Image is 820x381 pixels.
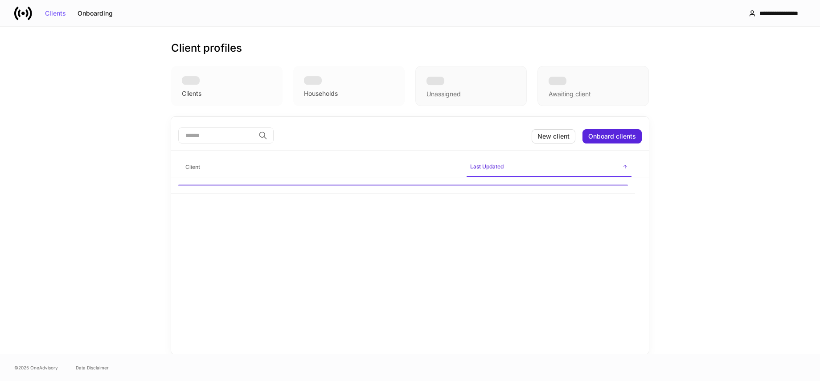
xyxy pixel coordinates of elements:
[182,89,201,98] div: Clients
[537,133,570,139] div: New client
[72,6,119,20] button: Onboarding
[588,133,636,139] div: Onboard clients
[14,364,58,371] span: © 2025 OneAdvisory
[426,90,461,98] div: Unassigned
[532,129,575,143] button: New client
[582,129,642,143] button: Onboard clients
[171,41,242,55] h3: Client profiles
[185,163,200,171] h6: Client
[45,10,66,16] div: Clients
[304,89,338,98] div: Households
[415,66,527,106] div: Unassigned
[537,66,649,106] div: Awaiting client
[76,364,109,371] a: Data Disclaimer
[470,162,504,171] h6: Last Updated
[39,6,72,20] button: Clients
[467,158,631,177] span: Last Updated
[78,10,113,16] div: Onboarding
[182,158,459,176] span: Client
[549,90,591,98] div: Awaiting client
